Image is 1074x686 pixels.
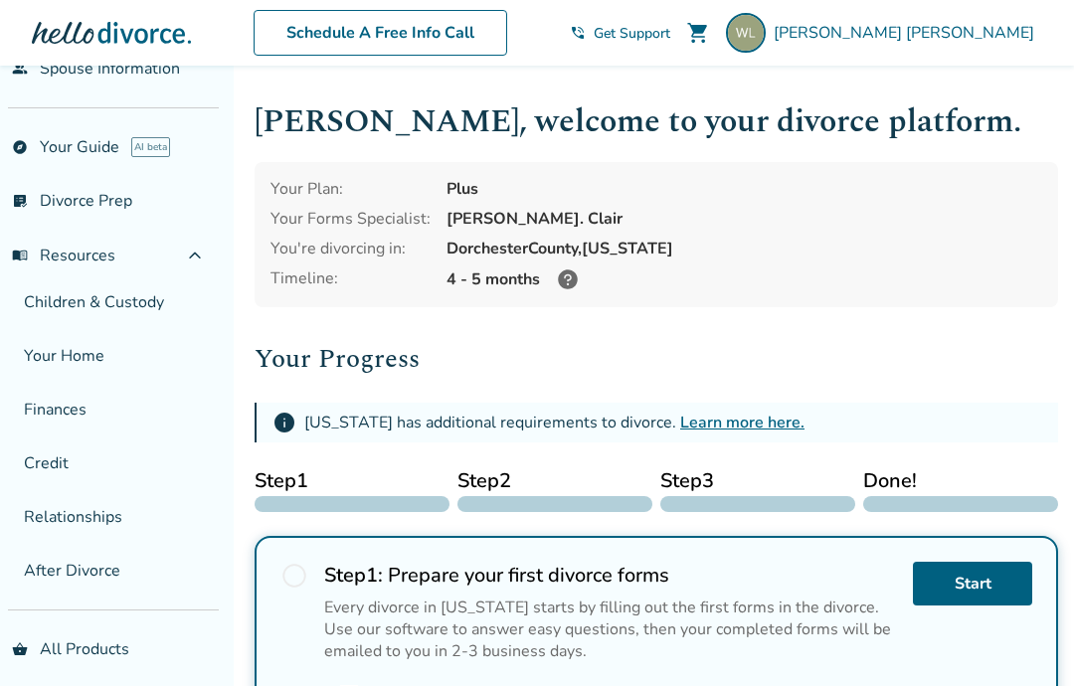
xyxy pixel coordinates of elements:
span: Step 2 [457,466,652,496]
div: Plus [447,178,1042,200]
div: [US_STATE] has additional requirements to divorce. [304,412,805,433]
span: list_alt_check [12,193,28,209]
h2: Prepare your first divorce forms [324,562,897,589]
span: Get Support [594,24,670,43]
span: shopping_cart [686,21,710,45]
span: [PERSON_NAME] [PERSON_NAME] [774,22,1042,44]
iframe: Chat Widget [975,591,1074,686]
span: Resources [12,245,115,266]
span: Done! [863,466,1058,496]
span: info [272,411,296,434]
span: people [12,61,28,77]
strong: Step 1 : [324,562,383,589]
div: [PERSON_NAME]. Clair [447,208,1042,230]
span: Step 3 [660,466,855,496]
div: Your Plan: [270,178,431,200]
img: wleboe10@proton.me [726,13,766,53]
span: radio_button_unchecked [280,562,308,590]
a: Schedule A Free Info Call [254,10,507,56]
a: phone_in_talkGet Support [570,24,670,43]
div: Every divorce in [US_STATE] starts by filling out the first forms in the divorce. Use our softwar... [324,597,897,662]
span: expand_less [183,244,207,267]
span: phone_in_talk [570,25,586,41]
span: AI beta [131,137,170,157]
span: explore [12,139,28,155]
div: Timeline: [270,267,431,291]
div: Your Forms Specialist: [270,208,431,230]
div: You're divorcing in: [270,238,431,259]
span: Step 1 [255,466,449,496]
span: menu_book [12,248,28,263]
a: Learn more here. [680,412,805,433]
h1: [PERSON_NAME] , welcome to your divorce platform. [255,97,1058,146]
div: 4 - 5 months [447,267,1042,291]
a: Start [913,562,1032,605]
div: Dorchester County, [US_STATE] [447,238,1042,259]
span: shopping_basket [12,641,28,657]
h2: Your Progress [255,339,1058,379]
